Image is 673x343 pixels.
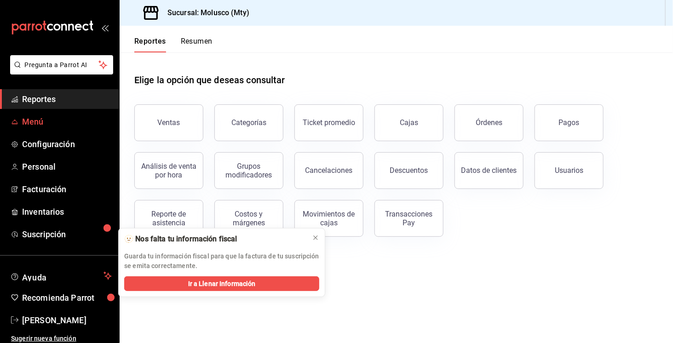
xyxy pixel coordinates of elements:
[160,7,249,18] h3: Sucursal: Molusco (Mty)
[214,104,283,141] button: Categorías
[461,166,517,175] div: Datos de clientes
[22,138,112,150] span: Configuración
[124,276,319,291] button: Ir a Llenar Información
[390,166,428,175] div: Descuentos
[559,118,580,127] div: Pagos
[22,314,112,326] span: [PERSON_NAME]
[214,152,283,189] button: Grupos modificadores
[231,118,266,127] div: Categorías
[294,200,363,237] button: Movimientos de cajas
[101,24,109,31] button: open_drawer_menu
[305,166,353,175] div: Cancelaciones
[294,152,363,189] button: Cancelaciones
[22,292,112,304] span: Recomienda Parrot
[124,252,319,271] p: Guarda tu información fiscal para que la factura de tu suscripción se emita correctamente.
[380,210,437,227] div: Transacciones Pay
[158,118,180,127] div: Ventas
[22,228,112,240] span: Suscripción
[374,104,443,141] button: Cajas
[25,60,99,70] span: Pregunta a Parrot AI
[188,279,256,289] span: Ir a Llenar Información
[22,183,112,195] span: Facturación
[181,37,213,52] button: Resumen
[303,118,355,127] div: Ticket promedio
[400,118,418,127] div: Cajas
[214,200,283,237] button: Costos y márgenes
[22,93,112,105] span: Reportes
[454,104,523,141] button: Órdenes
[300,210,357,227] div: Movimientos de cajas
[134,152,203,189] button: Análisis de venta por hora
[22,270,100,281] span: Ayuda
[220,162,277,179] div: Grupos modificadores
[134,104,203,141] button: Ventas
[134,73,285,87] h1: Elige la opción que deseas consultar
[535,104,604,141] button: Pagos
[476,118,502,127] div: Órdenes
[134,37,213,52] div: navigation tabs
[10,55,113,74] button: Pregunta a Parrot AI
[454,152,523,189] button: Datos de clientes
[535,152,604,189] button: Usuarios
[124,234,305,244] div: 🫥 Nos falta tu información fiscal
[555,166,583,175] div: Usuarios
[134,200,203,237] button: Reporte de asistencia
[374,152,443,189] button: Descuentos
[22,160,112,173] span: Personal
[22,115,112,128] span: Menú
[134,37,166,52] button: Reportes
[294,104,363,141] button: Ticket promedio
[140,162,197,179] div: Análisis de venta por hora
[220,210,277,227] div: Costos y márgenes
[140,210,197,227] div: Reporte de asistencia
[6,67,113,76] a: Pregunta a Parrot AI
[374,200,443,237] button: Transacciones Pay
[22,206,112,218] span: Inventarios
